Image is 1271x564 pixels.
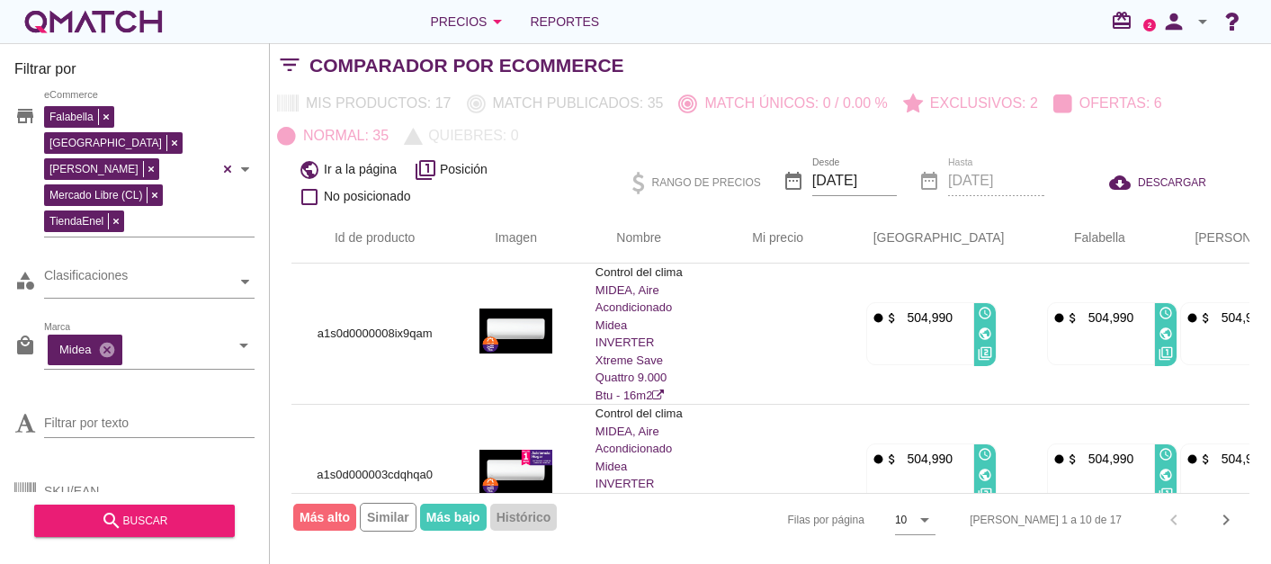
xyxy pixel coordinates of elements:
i: cancel [98,341,116,359]
h3: Filtrar por [14,58,255,87]
span: Similar [360,503,416,532]
i: fiber_manual_record [1186,452,1199,466]
p: Exclusivos: 2 [923,93,1038,114]
button: DESCARGAR [1095,166,1221,199]
i: fiber_manual_record [1186,311,1199,325]
i: public [1159,327,1173,341]
p: 504,990 [1213,309,1267,327]
div: buscar [49,510,220,532]
span: Reportes [530,11,599,32]
i: attach_money [1066,452,1079,466]
button: Exclusivos: 2 [896,87,1046,120]
i: attach_money [1066,311,1079,325]
p: 504,990 [899,309,953,327]
i: cloud_download [1109,172,1138,193]
p: 504,990 [1079,450,1133,468]
i: public [1159,468,1173,482]
div: Filas por página [608,494,936,546]
i: redeem [1111,10,1140,31]
span: Falabella [45,109,98,125]
text: 2 [1148,21,1152,29]
div: Clear all [219,102,237,237]
span: [PERSON_NAME] [45,161,143,177]
i: public [299,159,320,181]
button: Precios [416,4,523,40]
i: local_mall [14,335,36,356]
span: Mercado Libre (CL) [45,187,147,203]
i: fiber_manual_record [1052,311,1066,325]
i: check_box_outline_blank [299,186,320,208]
i: public [978,468,992,482]
i: chevron_right [1215,509,1237,531]
i: access_time [1159,447,1173,461]
th: Imagen: Not sorted. [458,213,574,264]
th: Mi precio: Not sorted. Activate to sort ascending. [704,213,837,264]
p: 504,990 [899,450,953,468]
i: arrow_drop_down [233,335,255,356]
i: arrow_drop_down [1192,11,1213,32]
i: arrow_drop_down [914,509,935,531]
i: filter_2 [978,488,992,502]
i: public [978,327,992,341]
span: Más alto [293,504,356,531]
th: Paris: Not sorted. Activate to sort ascending. [837,213,1026,264]
img: a1s0d000003cdqhqa0_190.jpg [479,450,552,495]
i: person [1156,9,1192,34]
i: attach_money [885,452,899,466]
i: access_time [978,447,992,461]
button: Next page [1210,504,1242,536]
i: filter_1 [415,159,436,181]
button: Normal: 35 [270,120,397,152]
span: [GEOGRAPHIC_DATA] [45,135,166,151]
div: Precios [430,11,508,32]
i: filter_1 [1159,346,1173,361]
span: Posición [440,160,488,179]
i: fiber_manual_record [872,311,885,325]
th: Id de producto: Not sorted. [291,213,458,264]
p: 504,990 [1213,450,1267,468]
span: DESCARGAR [1138,175,1206,191]
p: a1s0d000003cdqhqa0 [313,466,436,484]
div: [PERSON_NAME] 1 a 10 de 17 [970,512,1122,528]
div: 10 [895,512,907,528]
i: filter_2 [978,346,992,361]
button: buscar [34,505,235,537]
h2: Comparador por eCommerce [309,51,624,80]
a: 2 [1143,19,1156,31]
span: Más bajo [420,504,487,531]
th: Falabella: Not sorted. Activate to sort ascending. [1025,213,1159,264]
span: No posicionado [324,187,411,206]
a: Reportes [523,4,606,40]
p: Midea [59,342,91,358]
i: search [101,510,122,532]
i: attach_money [885,311,899,325]
img: a1s0d0000008ix9qam_190.jpg [479,309,552,354]
i: attach_money [1199,452,1213,466]
i: store [14,105,36,127]
i: filter_list [270,65,309,66]
p: a1s0d0000008ix9qam [313,325,436,343]
a: MIDEA, Aire Acondicionado Midea INVERTER Xtreme Save Quattro 9.000 Btu - 16m2 [595,425,672,543]
input: Desde [812,166,897,195]
span: Histórico [490,504,558,531]
i: access_time [978,306,992,320]
i: arrow_drop_down [487,11,508,32]
p: Control del clima [595,264,683,282]
i: access_time [1159,306,1173,320]
p: 504,990 [1079,309,1133,327]
i: filter_1 [1159,488,1173,502]
button: Match únicos: 0 / 0.00 % [671,87,895,120]
span: TiendaEnel [45,213,108,229]
i: date_range [783,170,804,192]
p: Ofertas: 6 [1072,93,1162,114]
i: category [14,270,36,291]
i: attach_money [1199,311,1213,325]
p: Normal: 35 [296,125,389,147]
th: Nombre: Not sorted. [574,213,704,264]
button: Ofertas: 6 [1046,87,1170,120]
p: Match únicos: 0 / 0.00 % [697,93,887,114]
i: fiber_manual_record [1052,452,1066,466]
a: white-qmatch-logo [22,4,166,40]
p: Control del clima [595,405,683,423]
